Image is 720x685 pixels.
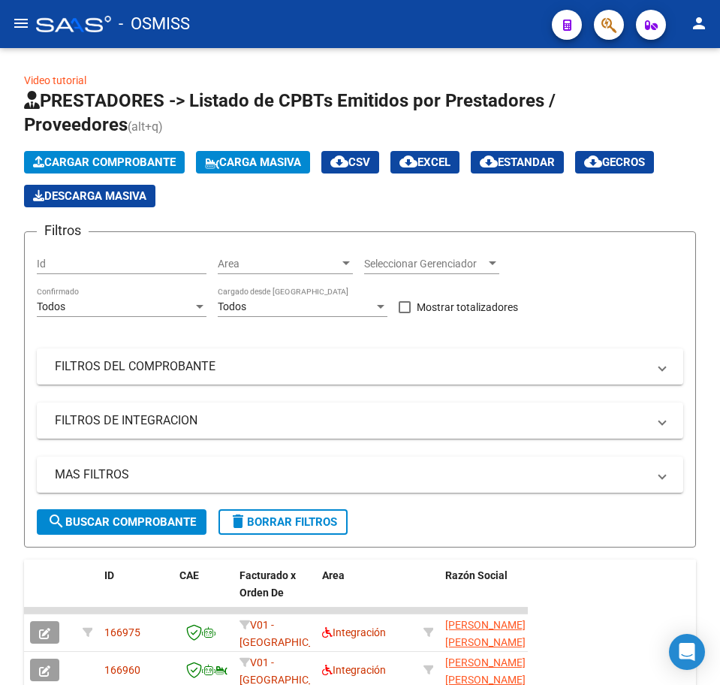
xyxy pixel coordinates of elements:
[24,185,155,207] button: Descarga Masiva
[128,119,163,134] span: (alt+q)
[584,152,602,170] mat-icon: cloud_download
[322,569,345,581] span: Area
[37,457,683,493] mat-expansion-panel-header: MAS FILTROS
[55,412,647,429] mat-panel-title: FILTROS DE INTEGRACION
[55,358,647,375] mat-panel-title: FILTROS DEL COMPROBANTE
[47,512,65,530] mat-icon: search
[37,403,683,439] mat-expansion-panel-header: FILTROS DE INTEGRACION
[218,509,348,535] button: Borrar Filtros
[24,185,155,207] app-download-masive: Descarga masiva de comprobantes (adjuntos)
[233,560,316,626] datatable-header-cell: Facturado x Orden De
[364,258,486,270] span: Seleccionar Gerenciador
[575,151,654,174] button: Gecros
[239,569,296,599] span: Facturado x Orden De
[445,617,546,648] div: 23372757124
[33,155,176,169] span: Cargar Comprobante
[390,151,459,174] button: EXCEL
[55,466,647,483] mat-panel-title: MAS FILTROS
[33,189,146,203] span: Descarga Masiva
[229,515,337,529] span: Borrar Filtros
[104,664,140,676] span: 166960
[173,560,233,626] datatable-header-cell: CAE
[669,634,705,670] div: Open Intercom Messenger
[218,258,339,270] span: Area
[196,151,310,174] button: Carga Masiva
[24,90,556,135] span: PRESTADORES -> Listado de CPBTs Emitidos por Prestadores / Proveedores
[179,569,199,581] span: CAE
[218,300,246,312] span: Todos
[229,512,247,530] mat-icon: delete
[584,155,645,169] span: Gecros
[445,619,526,648] span: [PERSON_NAME] [PERSON_NAME]
[322,664,386,676] span: Integración
[37,349,683,385] mat-expansion-panel-header: FILTROS DEL COMPROBANTE
[104,626,140,638] span: 166975
[322,626,386,638] span: Integración
[98,560,173,626] datatable-header-cell: ID
[119,8,190,41] span: - OSMISS
[399,152,417,170] mat-icon: cloud_download
[12,14,30,32] mat-icon: menu
[316,560,417,626] datatable-header-cell: Area
[399,155,450,169] span: EXCEL
[330,152,348,170] mat-icon: cloud_download
[24,151,185,174] button: Cargar Comprobante
[104,569,114,581] span: ID
[330,155,370,169] span: CSV
[690,14,708,32] mat-icon: person
[321,151,379,174] button: CSV
[47,515,196,529] span: Buscar Comprobante
[471,151,564,174] button: Estandar
[205,155,301,169] span: Carga Masiva
[445,569,508,581] span: Razón Social
[37,509,206,535] button: Buscar Comprobante
[24,74,86,86] a: Video tutorial
[480,152,498,170] mat-icon: cloud_download
[37,300,65,312] span: Todos
[37,220,89,241] h3: Filtros
[480,155,555,169] span: Estandar
[417,298,518,316] span: Mostrar totalizadores
[439,560,552,626] datatable-header-cell: Razón Social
